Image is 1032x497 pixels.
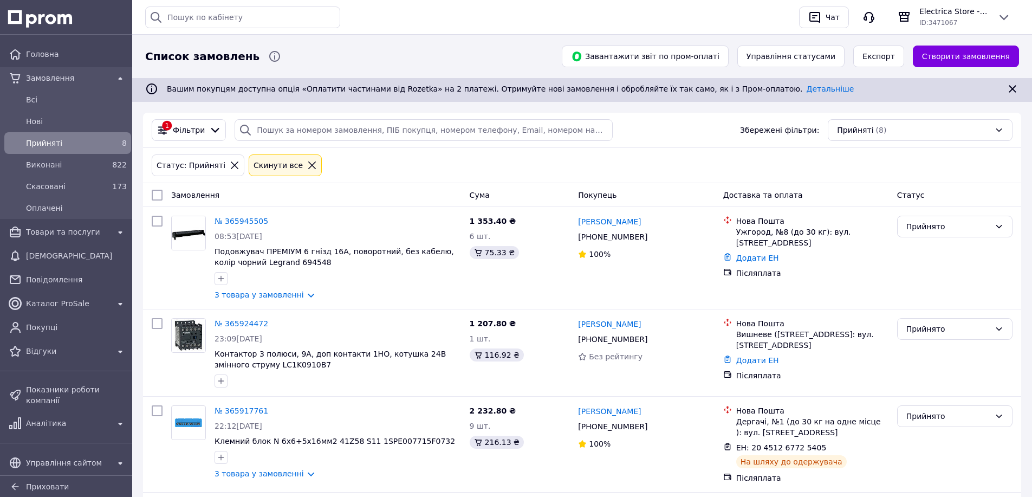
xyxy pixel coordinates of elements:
span: Покупець [578,191,616,199]
button: Експорт [853,46,904,67]
div: Нова Пошта [736,216,888,227]
img: Фото товару [172,406,205,440]
div: [PHONE_NUMBER] [576,332,650,347]
a: Клемний блок N 6x6+5x16мм2 41Z58 S11 1SPE007715F0732 [215,437,455,446]
span: 822 [112,160,127,169]
span: 22:12[DATE] [215,422,262,430]
span: (8) [876,126,887,134]
span: Фільтри [173,125,205,135]
span: Товари та послуги [26,227,109,237]
input: Пошук по кабінету [145,7,340,28]
div: Післяплата [736,473,888,483]
div: Прийнято [906,410,990,422]
div: Ужгород, №8 (до 30 кг): вул. [STREET_ADDRESS] [736,227,888,248]
span: 9 шт. [470,422,491,430]
a: Фото товару [171,216,206,250]
div: Чат [823,9,842,25]
img: Фото товару [172,216,205,250]
input: Пошук за номером замовлення, ПІБ покупця, номером телефону, Email, номером накладної [235,119,612,141]
span: 100% [589,250,611,259]
button: Чат [799,7,849,28]
span: 173 [112,182,127,191]
a: Детальніше [807,85,854,93]
a: Додати ЕН [736,254,779,262]
span: ID: 3471067 [919,19,957,27]
a: Подовжувач ПРЕМІУМ 6 гнізд 16А, поворотний, без кабелю, колір чорний Legrand 694548 [215,247,454,267]
span: Замовлення [26,73,109,83]
span: Без рейтингу [589,352,642,361]
span: Всi [26,94,127,105]
div: Нова Пошта [736,405,888,416]
div: Нова Пошта [736,318,888,329]
div: Прийнято [906,323,990,335]
span: Управління сайтом [26,457,109,468]
div: [PHONE_NUMBER] [576,229,650,244]
span: Повідомлення [26,274,127,285]
a: [PERSON_NAME] [578,216,641,227]
span: 1 207.80 ₴ [470,319,516,328]
div: На шляху до одержувача [736,455,847,468]
span: 8 [122,139,127,147]
a: Контактор 3 полюси, 9A, доп контакти 1НО, котушка 24В змінного струму LC1K0910B7 [215,350,446,369]
div: 75.33 ₴ [470,246,519,259]
span: Відгуки [26,346,109,357]
div: Післяплата [736,268,888,279]
span: Каталог ProSale [26,298,109,309]
a: 3 товара у замовленні [215,291,304,299]
button: Завантажити звіт по пром-оплаті [562,46,729,67]
div: Післяплата [736,370,888,381]
span: ЕН: 20 4512 6772 5405 [736,443,827,452]
span: Приховати [26,482,69,491]
a: Фото товару [171,318,206,353]
span: Виконані [26,159,105,170]
span: Cума [470,191,490,199]
span: Статус [897,191,925,199]
span: Вашим покупцям доступна опція «Оплатити частинами від Rozetka» на 2 платежі. Отримуйте нові замов... [167,85,854,93]
a: № 365917761 [215,406,268,415]
span: 100% [589,440,611,448]
div: Статус: Прийняті [154,159,228,171]
div: [PHONE_NUMBER] [576,419,650,434]
span: Прийняті [837,125,873,135]
span: Збережені фільтри: [740,125,819,135]
span: [DEMOGRAPHIC_DATA] [26,250,127,261]
div: Дергачі, №1 (до 30 кг на одне місце ): вул. [STREET_ADDRESS] [736,416,888,438]
span: Скасовані [26,181,105,192]
span: 2 232.80 ₴ [470,406,516,415]
span: Головна [26,49,127,60]
span: Замовлення [171,191,219,199]
a: [PERSON_NAME] [578,406,641,417]
div: Прийнято [906,221,990,233]
span: Аналітика [26,418,109,429]
span: Оплачені [26,203,127,214]
button: Управління статусами [737,46,845,67]
a: № 365945505 [215,217,268,225]
a: Створити замовлення [913,46,1019,67]
a: 3 товара у замовленні [215,469,304,478]
span: Покупці [26,322,127,333]
a: № 365924472 [215,319,268,328]
a: Фото товару [171,405,206,440]
span: 1 353.40 ₴ [470,217,516,225]
a: Додати ЕН [736,356,779,365]
span: 1 шт. [470,334,491,343]
span: Electrica Store - інтернет магазин электрообладнання [919,6,989,17]
span: Список замовлень [145,49,259,64]
span: 08:53[DATE] [215,232,262,241]
div: 216.13 ₴ [470,436,524,449]
span: 23:09[DATE] [215,334,262,343]
span: Показники роботи компанії [26,384,127,406]
div: 116.92 ₴ [470,348,524,362]
div: Вишневе ([STREET_ADDRESS]: вул. [STREET_ADDRESS] [736,329,888,351]
a: [PERSON_NAME] [578,319,641,330]
span: Прийняті [26,138,105,149]
img: Фото товару [172,319,205,352]
span: Нові [26,116,127,127]
div: Cкинути все [251,159,305,171]
span: 6 шт. [470,232,491,241]
span: Доставка та оплата [723,191,803,199]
